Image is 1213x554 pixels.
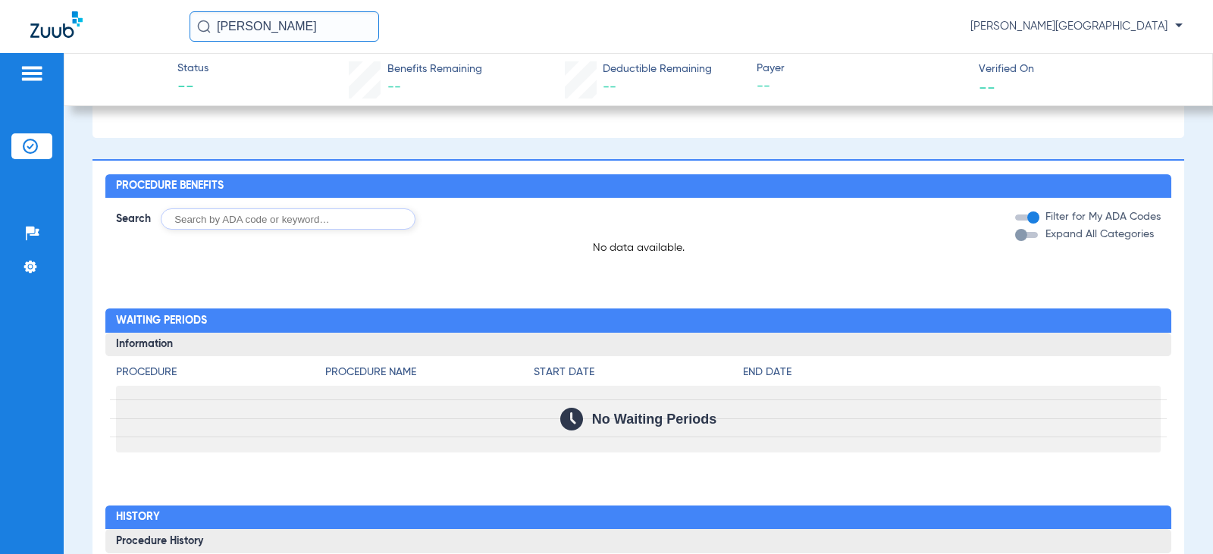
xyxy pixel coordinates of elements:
[603,80,616,94] span: --
[105,333,1171,357] h3: Information
[387,61,482,77] span: Benefits Remaining
[197,20,211,33] img: Search Icon
[177,61,208,77] span: Status
[534,365,742,380] h4: Start Date
[30,11,83,38] img: Zuub Logo
[105,308,1171,333] h2: Waiting Periods
[105,174,1171,199] h2: Procedure Benefits
[116,365,324,386] app-breakdown-title: Procedure
[387,80,401,94] span: --
[325,365,534,380] h4: Procedure Name
[592,412,716,427] span: No Waiting Periods
[116,365,324,380] h4: Procedure
[116,211,151,227] span: Search
[190,11,379,42] input: Search for patients
[161,208,415,230] input: Search by ADA code or keyword…
[1045,229,1154,239] span: Expand All Categories
[970,19,1183,34] span: [PERSON_NAME][GEOGRAPHIC_DATA]
[177,77,208,99] span: --
[105,505,1171,530] h2: History
[743,365,1161,380] h4: End Date
[105,240,1171,255] p: No data available.
[603,61,712,77] span: Deductible Remaining
[105,529,1171,553] h3: Procedure History
[757,61,966,77] span: Payer
[757,77,966,96] span: --
[560,408,583,430] img: Calendar
[979,79,995,95] span: --
[20,64,44,83] img: hamburger-icon
[743,365,1161,386] app-breakdown-title: End Date
[534,365,742,386] app-breakdown-title: Start Date
[1042,209,1161,225] label: Filter for My ADA Codes
[325,365,534,386] app-breakdown-title: Procedure Name
[979,61,1188,77] span: Verified On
